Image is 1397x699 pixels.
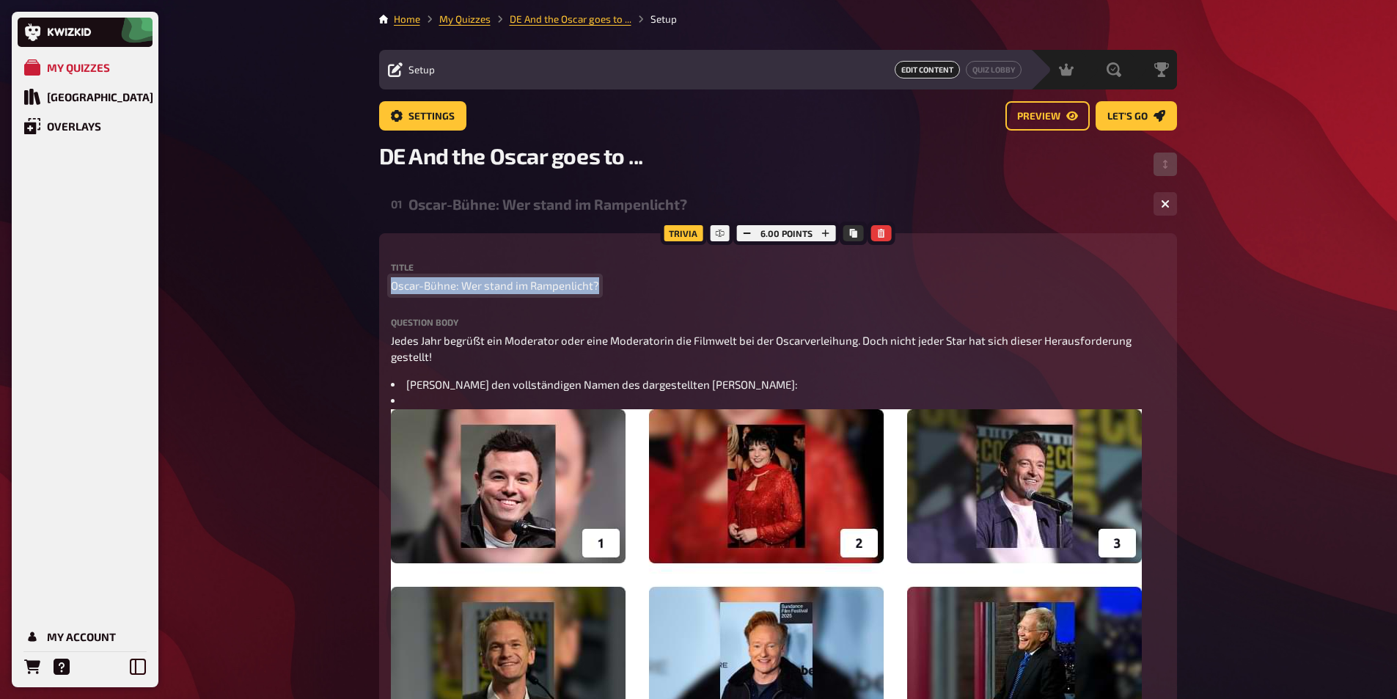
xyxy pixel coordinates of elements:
[18,53,153,82] a: My Quizzes
[408,196,1142,213] div: Oscar-Bühne: Wer stand im Rampenlicht?
[18,622,153,651] a: My Account
[491,12,631,26] li: DE And the Oscar goes to ...
[47,90,153,103] div: [GEOGRAPHIC_DATA]
[408,64,435,76] span: Setup
[408,111,455,122] span: Settings
[47,120,101,133] div: Overlays
[895,61,960,78] span: Edit Content
[420,12,491,26] li: My Quizzes
[439,13,491,25] a: My Quizzes
[18,82,153,111] a: Quiz Library
[1017,111,1060,122] span: Preview
[394,12,420,26] li: Home
[843,225,864,241] button: Copy
[394,13,420,25] a: Home
[733,222,840,245] div: 6.00 points
[18,111,153,141] a: Overlays
[391,318,1165,326] label: Question body
[631,12,677,26] li: Setup
[1096,101,1177,131] a: Let's go
[391,263,1165,271] label: Title
[406,378,798,391] span: [PERSON_NAME] den vollständigen Namen des dargestellten [PERSON_NAME]:
[1005,101,1090,131] a: Preview
[47,652,76,681] a: Help
[47,61,110,74] div: My Quizzes
[379,101,466,131] a: Settings
[966,61,1022,78] a: Quiz Lobby
[18,652,47,681] a: Orders
[1154,153,1177,176] button: Change Order
[391,334,1134,364] span: Jedes Jahr begrüßt ein Moderator oder eine Moderatorin die Filmwelt bei der Oscarverleihung. Doch...
[391,197,403,211] div: 01
[1107,111,1148,122] span: Let's go
[47,630,116,643] div: My Account
[391,277,599,294] span: Oscar-Bühne: Wer stand im Rampenlicht?
[510,13,631,25] a: DE And the Oscar goes to ...
[660,222,706,245] div: Trivia
[379,142,643,169] span: DE And the Oscar goes to ...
